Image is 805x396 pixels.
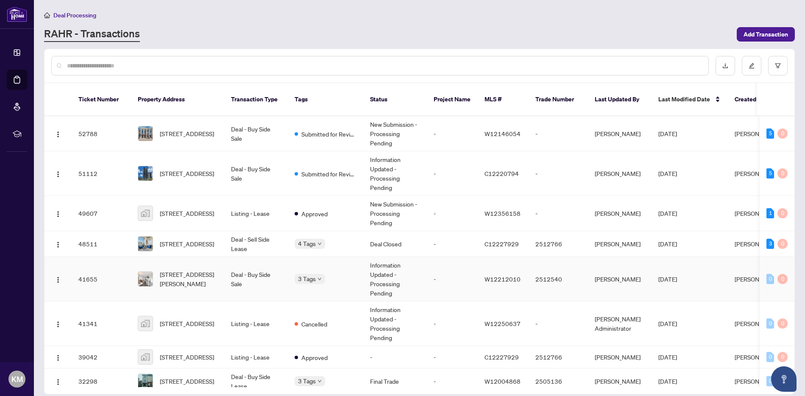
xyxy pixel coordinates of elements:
td: [PERSON_NAME] [588,116,652,151]
td: Deal - Buy Side Sale [224,151,288,196]
td: Final Trade [363,368,427,394]
td: [PERSON_NAME] [588,196,652,231]
span: filter [775,63,781,69]
td: 2512766 [529,231,588,257]
span: home [44,12,50,18]
div: 1 [766,208,774,218]
td: - [529,116,588,151]
td: [PERSON_NAME] Administrator [588,301,652,346]
img: Logo [55,241,61,248]
td: 2512540 [529,257,588,301]
span: [DATE] [658,130,677,137]
div: 3 [766,239,774,249]
span: down [318,242,322,246]
span: [DATE] [658,240,677,248]
span: [DATE] [658,209,677,217]
span: Approved [301,353,328,362]
td: [PERSON_NAME] [588,368,652,394]
img: thumbnail-img [138,237,153,251]
button: Logo [51,350,65,364]
button: Logo [51,374,65,388]
span: KM [11,373,23,385]
span: [PERSON_NAME] [735,377,780,385]
button: download [716,56,735,75]
span: 3 Tags [298,376,316,386]
span: [DATE] [658,275,677,283]
button: edit [742,56,761,75]
div: 0 [766,318,774,329]
img: logo [7,6,27,22]
td: [PERSON_NAME] [588,257,652,301]
td: 41655 [72,257,131,301]
td: 51112 [72,151,131,196]
button: Logo [51,237,65,251]
span: W12004868 [485,377,521,385]
div: 5 [766,168,774,178]
td: Listing - Lease [224,196,288,231]
th: Last Modified Date [652,83,728,116]
td: Information Updated - Processing Pending [363,257,427,301]
span: down [318,379,322,383]
td: Information Updated - Processing Pending [363,151,427,196]
img: thumbnail-img [138,316,153,331]
button: Add Transaction [737,27,795,42]
div: 0 [777,239,788,249]
img: Logo [55,379,61,385]
td: Deal - Buy Side Sale [224,257,288,301]
span: [DATE] [658,353,677,361]
td: 48511 [72,231,131,257]
div: 0 [777,208,788,218]
span: [STREET_ADDRESS] [160,352,214,362]
td: [PERSON_NAME] [588,346,652,368]
td: - [427,301,478,346]
td: 2512766 [529,346,588,368]
td: - [529,301,588,346]
th: Ticket Number [72,83,131,116]
span: Add Transaction [744,28,788,41]
img: Logo [55,171,61,178]
img: thumbnail-img [138,166,153,181]
th: Tags [288,83,363,116]
div: 0 [777,168,788,178]
span: [STREET_ADDRESS] [160,129,214,138]
button: filter [768,56,788,75]
img: Logo [55,276,61,283]
span: W12250637 [485,320,521,327]
img: Logo [55,211,61,218]
img: Logo [55,131,61,138]
img: thumbnail-img [138,206,153,220]
button: Logo [51,317,65,330]
td: - [427,346,478,368]
img: thumbnail-img [138,272,153,286]
th: Last Updated By [588,83,652,116]
span: W12356158 [485,209,521,217]
td: - [363,346,427,368]
span: [DATE] [658,170,677,177]
span: C12220794 [485,170,519,177]
span: [STREET_ADDRESS] [160,209,214,218]
div: 0 [777,128,788,139]
span: [STREET_ADDRESS][PERSON_NAME] [160,270,217,288]
span: C12227929 [485,353,519,361]
span: [PERSON_NAME] [735,353,780,361]
td: 41341 [72,301,131,346]
span: W12146054 [485,130,521,137]
td: - [427,257,478,301]
span: [PERSON_NAME] [735,275,780,283]
th: Transaction Type [224,83,288,116]
td: - [427,151,478,196]
span: W12212010 [485,275,521,283]
div: 0 [777,274,788,284]
div: 0 [766,352,774,362]
td: Information Updated - Processing Pending [363,301,427,346]
img: Logo [55,321,61,328]
img: Logo [55,354,61,361]
button: Logo [51,206,65,220]
th: Status [363,83,427,116]
span: [DATE] [658,377,677,385]
span: Approved [301,209,328,218]
span: download [722,63,728,69]
span: C12227929 [485,240,519,248]
div: 0 [777,318,788,329]
td: - [529,196,588,231]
